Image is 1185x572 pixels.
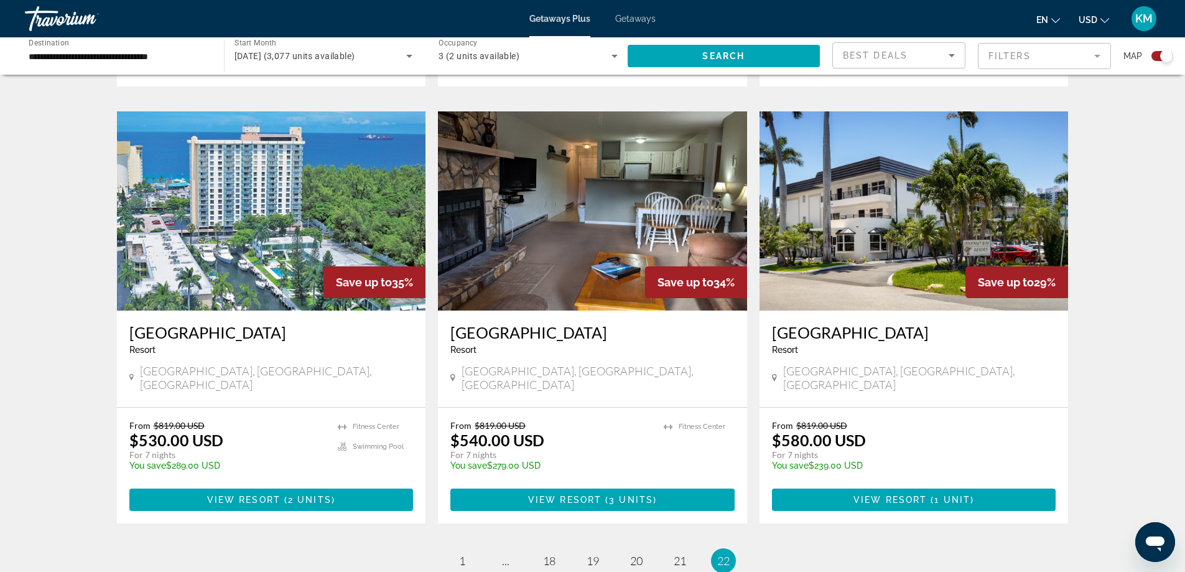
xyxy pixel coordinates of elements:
[543,554,555,568] span: 18
[529,14,590,24] a: Getaways Plus
[117,111,426,311] img: 2121E01L.jpg
[129,489,414,511] button: View Resort(2 units)
[336,276,392,289] span: Save up to
[450,345,476,355] span: Resort
[645,266,747,298] div: 34%
[129,461,166,471] span: You save
[154,420,205,431] span: $819.00 USD
[353,443,404,451] span: Swimming Pool
[235,51,355,61] span: [DATE] (3,077 units available)
[323,266,425,298] div: 35%
[450,431,544,449] p: $540.00 USD
[475,420,526,431] span: $819.00 USD
[628,45,820,67] button: Search
[702,51,745,61] span: Search
[140,364,413,391] span: [GEOGRAPHIC_DATA], [GEOGRAPHIC_DATA], [GEOGRAPHIC_DATA]
[450,489,735,511] button: View Resort(3 units)
[978,42,1111,70] button: Filter
[783,364,1056,391] span: [GEOGRAPHIC_DATA], [GEOGRAPHIC_DATA], [GEOGRAPHIC_DATA]
[843,48,955,63] mat-select: Sort by
[450,461,487,471] span: You save
[1079,11,1109,29] button: Change currency
[965,266,1068,298] div: 29%
[772,420,793,431] span: From
[129,461,326,471] p: $289.00 USD
[796,420,847,431] span: $819.00 USD
[502,554,509,568] span: ...
[288,495,332,505] span: 2 units
[760,111,1069,311] img: 2626E01X.jpg
[129,431,223,449] p: $530.00 USD
[1123,47,1142,65] span: Map
[630,554,643,568] span: 20
[439,39,478,47] span: Occupancy
[207,495,281,505] span: View Resort
[29,38,69,47] span: Destination
[717,554,730,568] span: 22
[1036,11,1060,29] button: Change language
[609,495,653,505] span: 3 units
[450,449,651,461] p: For 7 nights
[450,461,651,471] p: $279.00 USD
[1036,15,1048,25] span: en
[978,276,1034,289] span: Save up to
[235,39,276,47] span: Start Month
[129,420,151,431] span: From
[843,50,908,60] span: Best Deals
[772,431,866,449] p: $580.00 USD
[674,554,686,568] span: 21
[439,51,519,61] span: 3 (2 units available)
[658,276,713,289] span: Save up to
[1128,6,1160,32] button: User Menu
[772,345,798,355] span: Resort
[25,2,149,35] a: Travorium
[281,495,335,505] span: ( )
[353,423,399,431] span: Fitness Center
[587,554,599,568] span: 19
[615,14,656,24] a: Getaways
[772,323,1056,342] a: [GEOGRAPHIC_DATA]
[772,461,809,471] span: You save
[927,495,974,505] span: ( )
[129,449,326,461] p: For 7 nights
[459,554,465,568] span: 1
[772,461,1044,471] p: $239.00 USD
[853,495,927,505] span: View Resort
[1135,12,1153,25] span: KM
[129,345,156,355] span: Resort
[129,323,414,342] a: [GEOGRAPHIC_DATA]
[772,489,1056,511] button: View Resort(1 unit)
[1079,15,1097,25] span: USD
[679,423,725,431] span: Fitness Center
[450,420,472,431] span: From
[1135,522,1175,562] iframe: Button to launch messaging window
[934,495,970,505] span: 1 unit
[438,111,747,311] img: 0129I01X.jpg
[450,323,735,342] a: [GEOGRAPHIC_DATA]
[602,495,657,505] span: ( )
[528,495,602,505] span: View Resort
[772,449,1044,461] p: For 7 nights
[462,364,735,391] span: [GEOGRAPHIC_DATA], [GEOGRAPHIC_DATA], [GEOGRAPHIC_DATA]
